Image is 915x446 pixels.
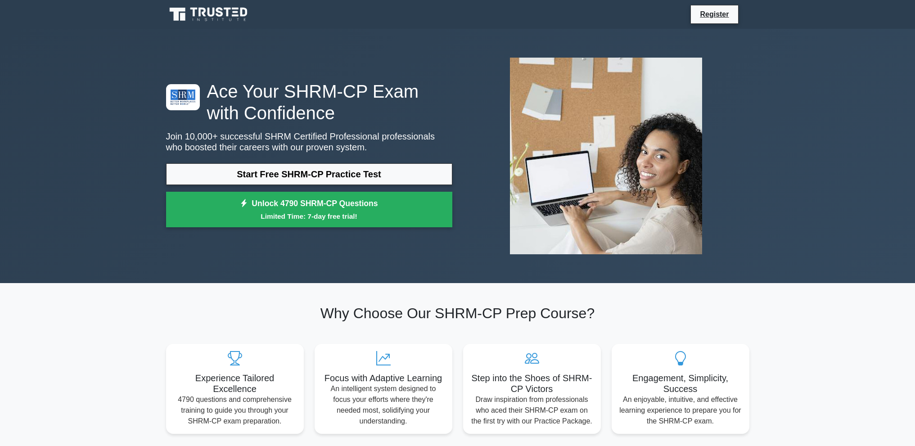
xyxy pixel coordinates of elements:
p: Draw inspiration from professionals who aced their SHRM-CP exam on the first try with our Practic... [470,394,594,427]
a: Register [694,9,734,20]
p: 4790 questions and comprehensive training to guide you through your SHRM-CP exam preparation. [173,394,297,427]
p: An enjoyable, intuitive, and effective learning experience to prepare you for the SHRM-CP exam. [619,394,742,427]
h5: Engagement, Simplicity, Success [619,373,742,394]
p: An intelligent system designed to focus your efforts where they're needed most, solidifying your ... [322,383,445,427]
a: Start Free SHRM-CP Practice Test [166,163,452,185]
p: Join 10,000+ successful SHRM Certified Professional professionals who boosted their careers with ... [166,131,452,153]
small: Limited Time: 7-day free trial! [177,211,441,221]
h5: Focus with Adaptive Learning [322,373,445,383]
h1: Ace Your SHRM-CP Exam with Confidence [166,81,452,124]
h5: Step into the Shoes of SHRM-CP Victors [470,373,594,394]
h5: Experience Tailored Excellence [173,373,297,394]
h2: Why Choose Our SHRM-CP Prep Course? [166,305,749,322]
a: Unlock 4790 SHRM-CP QuestionsLimited Time: 7-day free trial! [166,192,452,228]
